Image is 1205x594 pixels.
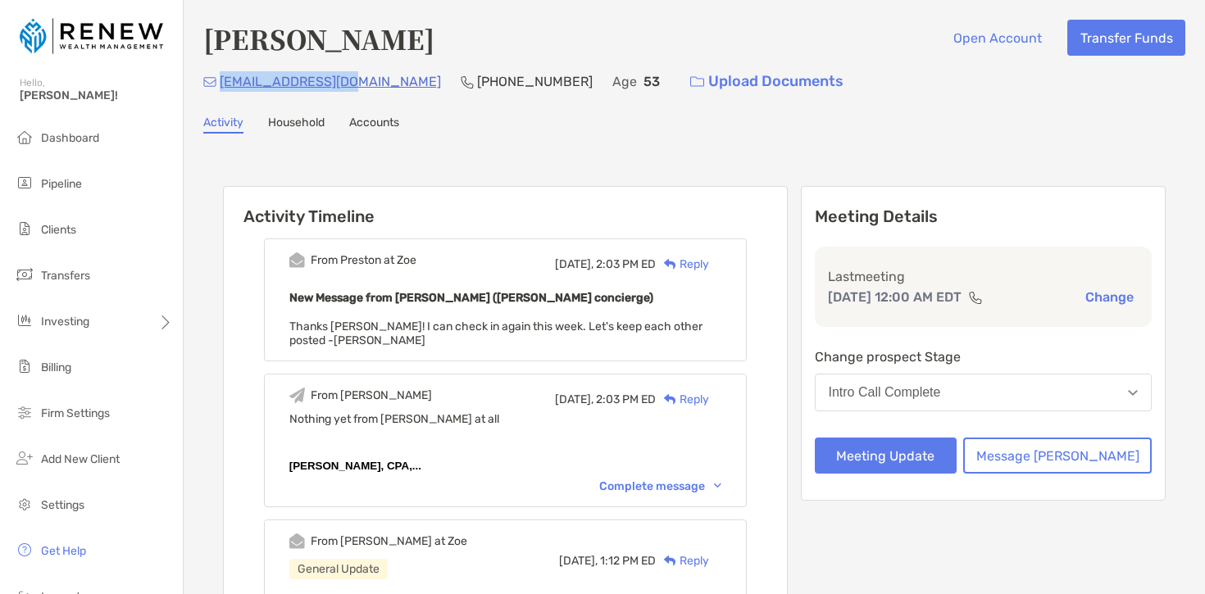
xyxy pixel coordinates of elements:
span: Settings [41,498,84,512]
span: Get Help [41,544,86,558]
p: [EMAIL_ADDRESS][DOMAIN_NAME] [220,71,441,92]
img: Reply icon [664,259,676,270]
img: Email Icon [203,77,216,87]
img: clients icon [15,219,34,238]
p: Last meeting [828,266,1139,287]
img: Event icon [289,252,305,268]
span: 1:12 PM ED [600,554,656,568]
p: Change prospect Stage [815,347,1153,367]
img: Open dropdown arrow [1128,390,1138,396]
span: [PERSON_NAME], CPA,... [289,460,421,472]
button: Meeting Update [815,438,957,474]
img: button icon [690,76,704,88]
img: firm-settings icon [15,402,34,422]
img: investing icon [15,311,34,330]
span: Clients [41,223,76,237]
b: New Message from [PERSON_NAME] ([PERSON_NAME] concierge) [289,291,653,305]
span: Firm Settings [41,406,110,420]
p: 53 [643,71,660,92]
img: billing icon [15,356,34,376]
a: Household [268,116,325,134]
button: Open Account [940,20,1054,56]
img: add_new_client icon [15,448,34,468]
div: Nothing yet from [PERSON_NAME] at all [289,412,721,426]
img: pipeline icon [15,173,34,193]
img: Reply icon [664,394,676,405]
a: Upload Documents [680,64,854,99]
span: Transfers [41,269,90,283]
img: Event icon [289,533,305,549]
span: [PERSON_NAME]! [20,88,173,102]
img: Phone Icon [461,75,474,88]
span: [DATE], [555,257,593,271]
div: Reply [656,256,709,273]
span: 2:03 PM ED [596,392,656,406]
img: settings icon [15,494,34,514]
p: Age [612,71,637,92]
h4: [PERSON_NAME] [203,20,434,57]
span: Investing [41,315,89,329]
span: Billing [41,360,71,374]
h6: Activity Timeline [224,187,787,226]
span: Add New Client [41,452,120,466]
img: Zoe Logo [20,7,163,66]
span: Dashboard [41,131,99,145]
div: General Update [289,559,388,579]
img: Event icon [289,388,305,403]
a: Accounts [349,116,399,134]
img: Reply icon [664,555,676,566]
img: transfers icon [15,265,34,284]
p: [PHONE_NUMBER] [477,71,593,92]
img: dashboard icon [15,127,34,147]
button: Transfer Funds [1067,20,1185,56]
div: Intro Call Complete [829,385,941,400]
p: [DATE] 12:00 AM EDT [828,287,962,307]
button: Change [1080,288,1139,306]
img: communication type [968,291,983,304]
span: [DATE], [559,554,598,568]
div: From [PERSON_NAME] [311,388,432,402]
p: Meeting Details [815,206,1153,227]
button: Intro Call Complete [815,374,1153,411]
span: Pipeline [41,177,82,191]
div: Reply [656,552,709,569]
span: 2:03 PM ED [596,257,656,271]
div: Reply [656,391,709,408]
div: From Preston at Zoe [311,253,416,267]
a: Activity [203,116,243,134]
span: Thanks [PERSON_NAME]! I can check in again this week. Let's keep each other posted -[PERSON_NAME] [289,320,703,347]
div: From [PERSON_NAME] at Zoe [311,534,467,548]
img: Chevron icon [714,483,721,488]
span: [DATE], [555,392,593,406]
button: Message [PERSON_NAME] [963,438,1152,474]
div: Complete message [599,479,721,493]
img: get-help icon [15,540,34,560]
